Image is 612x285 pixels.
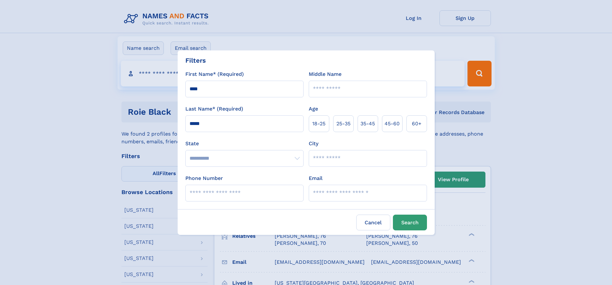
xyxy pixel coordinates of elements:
span: 18‑25 [312,120,325,128]
label: State [185,140,304,147]
span: 60+ [412,120,421,128]
label: City [309,140,318,147]
span: 35‑45 [360,120,375,128]
label: Email [309,174,323,182]
label: First Name* (Required) [185,70,244,78]
span: 45‑60 [385,120,400,128]
button: Search [393,215,427,230]
label: Phone Number [185,174,223,182]
label: Middle Name [309,70,341,78]
span: 25‑35 [336,120,350,128]
label: Last Name* (Required) [185,105,243,113]
div: Filters [185,56,206,65]
label: Age [309,105,318,113]
label: Cancel [356,215,390,230]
